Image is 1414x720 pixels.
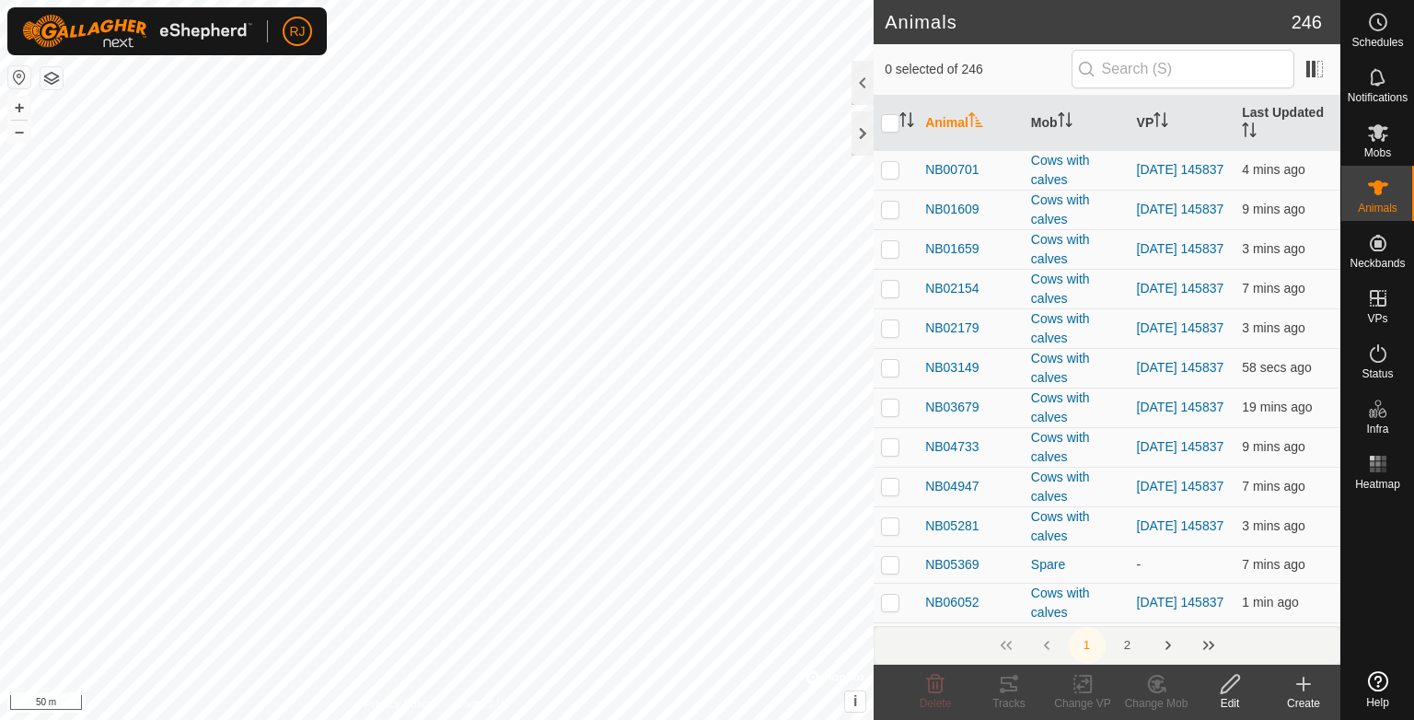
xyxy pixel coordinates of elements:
span: NB03679 [925,398,979,417]
a: [DATE] 145837 [1137,595,1224,610]
div: Spare [1031,555,1122,575]
span: Animals [1358,203,1397,214]
span: NB03149 [925,358,979,377]
span: 9 Oct 2025, 5:37 pm [1242,595,1298,610]
span: NB04947 [925,477,979,496]
span: NB02154 [925,279,979,298]
a: [DATE] 145837 [1137,439,1224,454]
button: Reset Map [8,66,30,88]
span: NB06052 [925,593,979,612]
div: Cows with calves [1031,507,1122,546]
span: 9 Oct 2025, 5:34 pm [1242,518,1304,533]
a: [DATE] 145837 [1137,202,1224,216]
button: Last Page [1190,627,1227,664]
div: Cows with calves [1031,270,1122,308]
span: 9 Oct 2025, 5:34 pm [1242,320,1304,335]
span: NB05369 [925,555,979,575]
div: Tracks [972,695,1046,712]
span: 9 Oct 2025, 5:34 pm [1242,241,1304,256]
span: i [853,693,857,709]
th: Animal [918,96,1024,151]
a: Help [1341,664,1414,715]
div: Cows with calves [1031,584,1122,622]
h2: Animals [885,11,1292,33]
a: [DATE] 145837 [1137,241,1224,256]
span: Mobs [1364,147,1391,158]
span: Infra [1366,424,1388,435]
span: NB01659 [925,239,979,259]
p-sorticon: Activate to sort [899,115,914,130]
span: Schedules [1351,37,1403,48]
span: 9 Oct 2025, 5:30 pm [1242,557,1304,572]
span: Status [1362,368,1393,379]
div: Create [1267,695,1340,712]
a: [DATE] 145837 [1137,162,1224,177]
span: 9 Oct 2025, 5:30 pm [1242,479,1304,494]
span: 9 Oct 2025, 5:18 pm [1242,400,1312,414]
th: Last Updated [1234,96,1340,151]
span: 9 Oct 2025, 5:30 pm [1242,281,1304,296]
span: Neckbands [1350,258,1405,269]
app-display-virtual-paddock-transition: - [1137,557,1142,572]
span: Delete [920,697,952,710]
span: NB04733 [925,437,979,457]
span: NB01609 [925,200,979,219]
button: – [8,121,30,143]
a: [DATE] 145837 [1137,360,1224,375]
span: RJ [289,22,305,41]
span: Heatmap [1355,479,1400,490]
th: VP [1130,96,1235,151]
a: [DATE] 145837 [1137,518,1224,533]
span: NB02179 [925,319,979,338]
a: [DATE] 145837 [1137,320,1224,335]
a: [DATE] 145837 [1137,400,1224,414]
span: 9 Oct 2025, 5:28 pm [1242,439,1304,454]
span: 0 selected of 246 [885,60,1071,79]
th: Mob [1024,96,1130,151]
p-sorticon: Activate to sort [968,115,983,130]
a: Contact Us [455,696,509,713]
button: + [8,97,30,119]
span: 9 Oct 2025, 5:28 pm [1242,202,1304,216]
div: Edit [1193,695,1267,712]
input: Search (S) [1072,50,1294,88]
div: Change Mob [1119,695,1193,712]
div: Cows with calves [1031,468,1122,506]
div: Cows with calves [1031,151,1122,190]
span: VPs [1367,313,1387,324]
span: Notifications [1348,92,1408,103]
div: Cows with calves [1031,230,1122,269]
p-sorticon: Activate to sort [1058,115,1072,130]
a: [DATE] 145837 [1137,479,1224,494]
div: Cows with calves [1031,309,1122,348]
a: [DATE] 145837 [1137,281,1224,296]
button: Map Layers [41,67,63,89]
div: Cows with calves [1031,428,1122,467]
span: NB00701 [925,160,979,180]
button: i [845,691,865,712]
button: 2 [1109,627,1146,664]
span: NB05281 [925,517,979,536]
div: Cows with calves [1031,349,1122,388]
img: Gallagher Logo [22,15,252,48]
button: Next Page [1150,627,1187,664]
div: Cows with calves [1031,191,1122,229]
span: Help [1366,697,1389,708]
span: 246 [1292,8,1322,36]
p-sorticon: Activate to sort [1242,125,1257,140]
div: Change VP [1046,695,1119,712]
a: Privacy Policy [365,696,434,713]
div: Cows with calves [1031,623,1122,662]
span: 9 Oct 2025, 5:33 pm [1242,162,1304,177]
p-sorticon: Activate to sort [1153,115,1168,130]
span: 9 Oct 2025, 5:37 pm [1242,360,1312,375]
button: 1 [1069,627,1106,664]
div: Cows with calves [1031,389,1122,427]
